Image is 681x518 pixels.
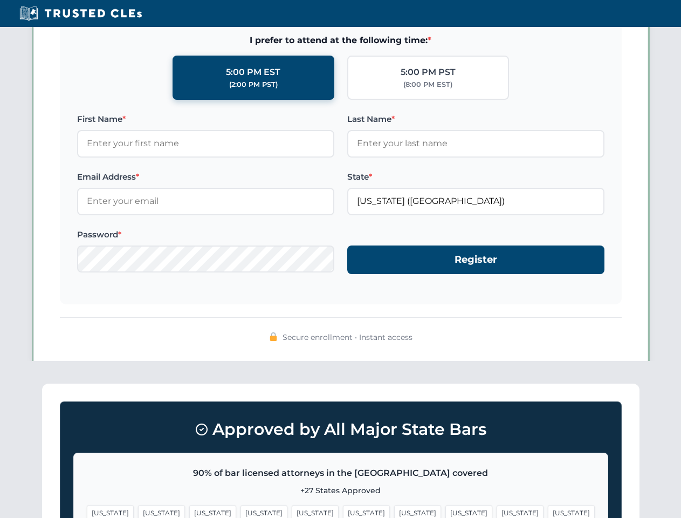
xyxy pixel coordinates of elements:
[347,188,604,215] input: Florida (FL)
[16,5,145,22] img: Trusted CLEs
[347,171,604,183] label: State
[347,130,604,157] input: Enter your last name
[226,65,280,79] div: 5:00 PM EST
[77,113,334,126] label: First Name
[347,113,604,126] label: Last Name
[87,485,595,496] p: +27 States Approved
[269,332,278,341] img: 🔒
[73,415,608,444] h3: Approved by All Major State Bars
[347,246,604,274] button: Register
[77,188,334,215] input: Enter your email
[77,171,334,183] label: Email Address
[401,65,456,79] div: 5:00 PM PST
[77,228,334,241] label: Password
[403,79,452,90] div: (8:00 PM EST)
[87,466,595,480] p: 90% of bar licensed attorneys in the [GEOGRAPHIC_DATA] covered
[77,130,334,157] input: Enter your first name
[229,79,278,90] div: (2:00 PM PST)
[283,331,412,343] span: Secure enrollment • Instant access
[77,33,604,47] span: I prefer to attend at the following time:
